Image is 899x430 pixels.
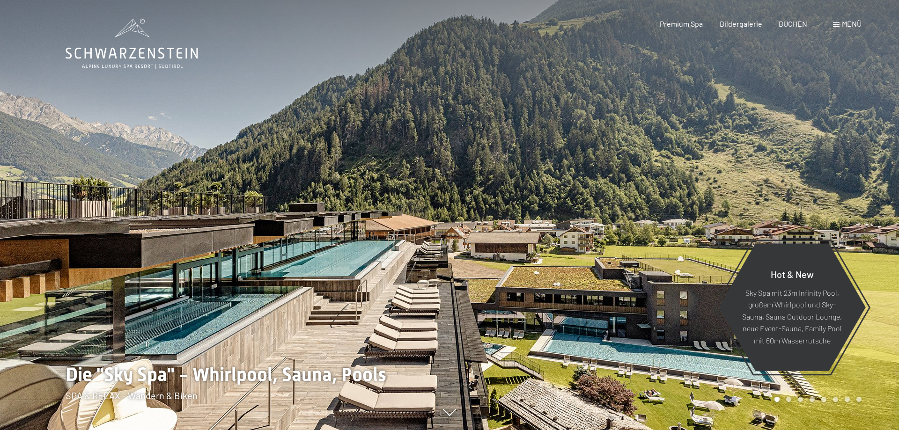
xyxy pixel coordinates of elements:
div: Carousel Page 8 [856,397,862,402]
div: Carousel Page 4 [810,397,815,402]
a: Hot & New Sky Spa mit 23m Infinity Pool, großem Whirlpool und Sky-Sauna, Sauna Outdoor Lounge, ne... [718,243,866,372]
span: Hot & New [771,268,814,279]
div: Carousel Page 2 [786,397,791,402]
div: Carousel Page 5 [821,397,826,402]
a: Bildergalerie [720,19,762,28]
div: Carousel Page 6 [833,397,838,402]
div: Carousel Pagination [771,397,862,402]
span: Menü [842,19,862,28]
a: Premium Spa [660,19,703,28]
div: Carousel Page 1 (Current Slide) [774,397,780,402]
p: Sky Spa mit 23m Infinity Pool, großem Whirlpool und Sky-Sauna, Sauna Outdoor Lounge, neue Event-S... [741,286,843,346]
div: Carousel Page 3 [798,397,803,402]
a: BUCHEN [779,19,807,28]
div: Carousel Page 7 [845,397,850,402]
